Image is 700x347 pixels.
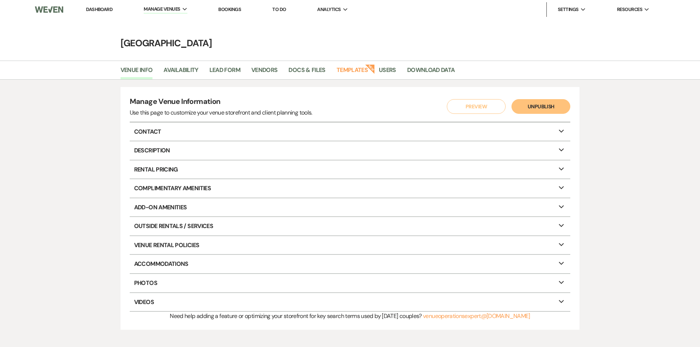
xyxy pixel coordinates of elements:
[130,108,312,117] div: Use this page to customize your venue storefront and client planning tools.
[144,6,180,13] span: Manage Venues
[337,65,368,79] a: Templates
[130,217,571,235] p: Outside Rentals / Services
[317,6,341,13] span: Analytics
[379,65,396,79] a: Users
[130,123,571,141] p: Contact
[86,6,112,12] a: Dashboard
[365,64,375,74] strong: New
[130,141,571,160] p: Description
[130,293,571,311] p: Videos
[164,65,198,79] a: Availability
[272,6,286,12] a: To Do
[86,37,615,50] h4: [GEOGRAPHIC_DATA]
[130,236,571,254] p: Venue Rental Policies
[130,255,571,273] p: Accommodations
[209,65,240,79] a: Lead Form
[130,179,571,198] p: Complimentary Amenities
[558,6,579,13] span: Settings
[445,99,504,114] a: Preview
[130,96,312,108] h4: Manage Venue Information
[130,198,571,217] p: Add-On Amenities
[447,99,506,114] button: Preview
[423,312,530,320] a: venueoperationsexpert@[DOMAIN_NAME]
[170,312,421,320] span: Need help adding a feature or optimizing your storefront for key search terms used by [DATE] coup...
[617,6,642,13] span: Resources
[130,160,571,179] p: Rental Pricing
[407,65,455,79] a: Download Data
[121,65,153,79] a: Venue Info
[251,65,278,79] a: Vendors
[218,6,241,12] a: Bookings
[130,274,571,292] p: Photos
[35,2,63,17] img: Weven Logo
[511,99,570,114] button: Unpublish
[288,65,325,79] a: Docs & Files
